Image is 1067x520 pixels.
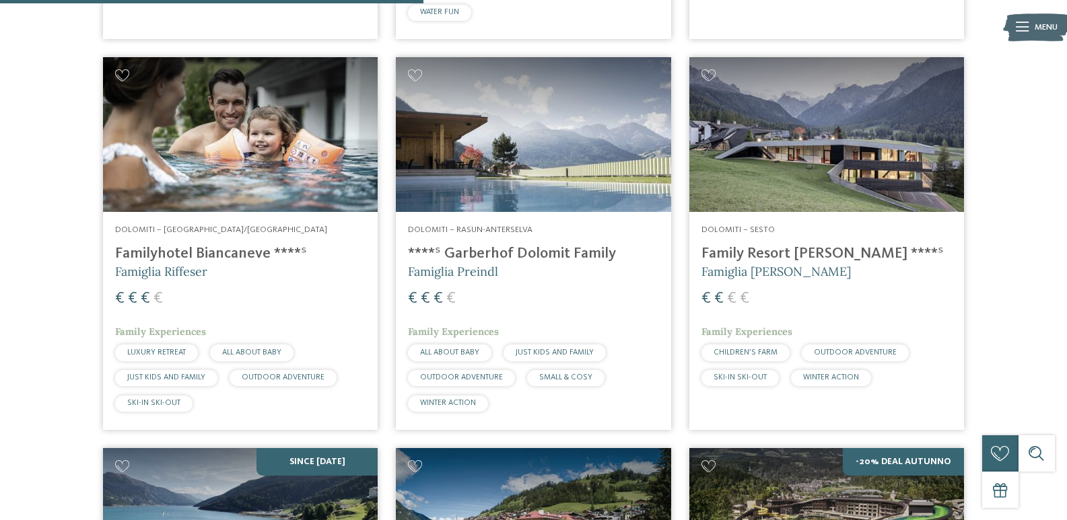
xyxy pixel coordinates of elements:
[396,57,670,430] a: Cercate un hotel per famiglie? Qui troverete solo i migliori! Dolomiti – Rasun-Anterselva ****ˢ G...
[701,225,775,234] span: Dolomiti – Sesto
[516,348,594,357] span: JUST KIDS AND FAMILY
[701,264,851,279] span: Famiglia [PERSON_NAME]
[242,373,324,381] span: OUTDOOR ADVENTURE
[814,348,897,357] span: OUTDOOR ADVENTURE
[714,291,724,307] span: €
[420,8,459,16] span: WATER FUN
[420,373,503,381] span: OUTDOOR ADVENTURE
[408,264,498,279] span: Famiglia Preindl
[115,225,327,234] span: Dolomiti – [GEOGRAPHIC_DATA]/[GEOGRAPHIC_DATA]
[803,373,859,381] span: WINTER ACTION
[727,291,736,307] span: €
[115,245,366,263] h4: Familyhotel Biancaneve ****ˢ
[539,373,592,381] span: SMALL & COSY
[141,291,150,307] span: €
[408,225,532,234] span: Dolomiti – Rasun-Anterselva
[222,348,281,357] span: ALL ABOUT BABY
[689,57,964,212] img: Family Resort Rainer ****ˢ
[446,291,456,307] span: €
[408,326,499,338] span: Family Experiences
[434,291,443,307] span: €
[115,264,207,279] span: Famiglia Riffeser
[701,245,952,263] h4: Family Resort [PERSON_NAME] ****ˢ
[127,373,205,381] span: JUST KIDS AND FAMILY
[408,291,417,307] span: €
[714,373,767,381] span: SKI-IN SKI-OUT
[421,291,430,307] span: €
[115,326,206,338] span: Family Experiences
[420,399,476,407] span: WINTER ACTION
[689,57,964,430] a: Cercate un hotel per famiglie? Qui troverete solo i migliori! Dolomiti – Sesto Family Resort [PER...
[128,291,137,307] span: €
[115,291,125,307] span: €
[127,348,186,357] span: LUXURY RETREAT
[103,57,378,430] a: Cercate un hotel per famiglie? Qui troverete solo i migliori! Dolomiti – [GEOGRAPHIC_DATA]/[GEOGR...
[396,57,670,212] img: Cercate un hotel per famiglie? Qui troverete solo i migliori!
[127,399,180,407] span: SKI-IN SKI-OUT
[701,291,711,307] span: €
[701,326,792,338] span: Family Experiences
[714,348,778,357] span: CHILDREN’S FARM
[420,348,479,357] span: ALL ABOUT BABY
[408,245,658,263] h4: ****ˢ Garberhof Dolomit Family
[103,57,378,212] img: Cercate un hotel per famiglie? Qui troverete solo i migliori!
[153,291,163,307] span: €
[740,291,749,307] span: €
